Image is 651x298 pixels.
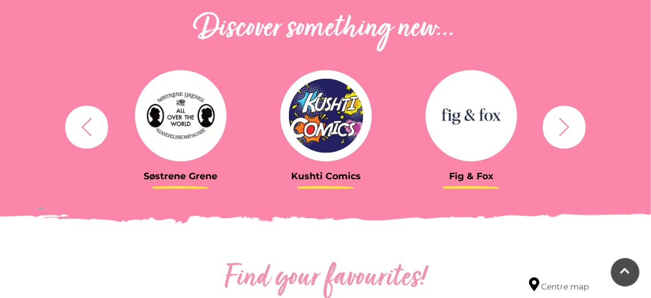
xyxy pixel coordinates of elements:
h3: Fig & Fox [407,171,535,182]
h2: Find your favourites! [151,260,500,297]
h3: Kushti Comics [262,171,390,182]
a: Fig & Fox [407,70,535,182]
a: Kushti Comics [262,70,390,182]
h2: Discover something new... [59,11,592,47]
a: Centre map [529,277,589,293]
a: Søstrene Grene [117,70,245,182]
h3: Søstrene Grene [117,171,245,182]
